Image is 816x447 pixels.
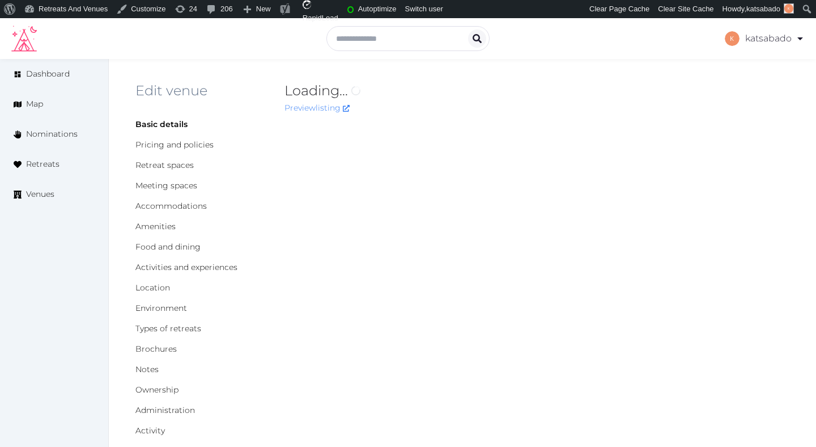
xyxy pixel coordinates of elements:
span: Venues [26,188,54,200]
a: Administration [135,405,195,415]
a: Meeting spaces [135,180,197,191]
a: Ownership [135,385,178,395]
a: Food and dining [135,242,201,252]
h2: Edit venue [135,82,266,100]
span: katsabado [746,5,780,13]
a: Environment [135,303,187,313]
a: Activities and experiences [135,262,237,272]
span: Map [26,98,43,110]
a: Amenities [135,221,176,231]
span: Nominations [26,128,78,140]
a: Activity [135,425,165,436]
a: Brochures [135,344,177,354]
a: Location [135,282,170,293]
a: Basic details [135,119,188,129]
span: Retreats [26,158,59,170]
a: Accommodations [135,201,207,211]
a: Preview listing [284,103,350,113]
a: Retreat spaces [135,160,194,170]
a: Notes [135,364,159,374]
a: Pricing and policies [135,140,214,150]
span: Clear Site Cache [658,5,713,13]
span: Clear Page Cache [589,5,649,13]
h2: Loading... [284,82,658,100]
span: Dashboard [26,68,70,80]
a: katsabado [725,23,805,54]
a: Types of retreats [135,323,201,334]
